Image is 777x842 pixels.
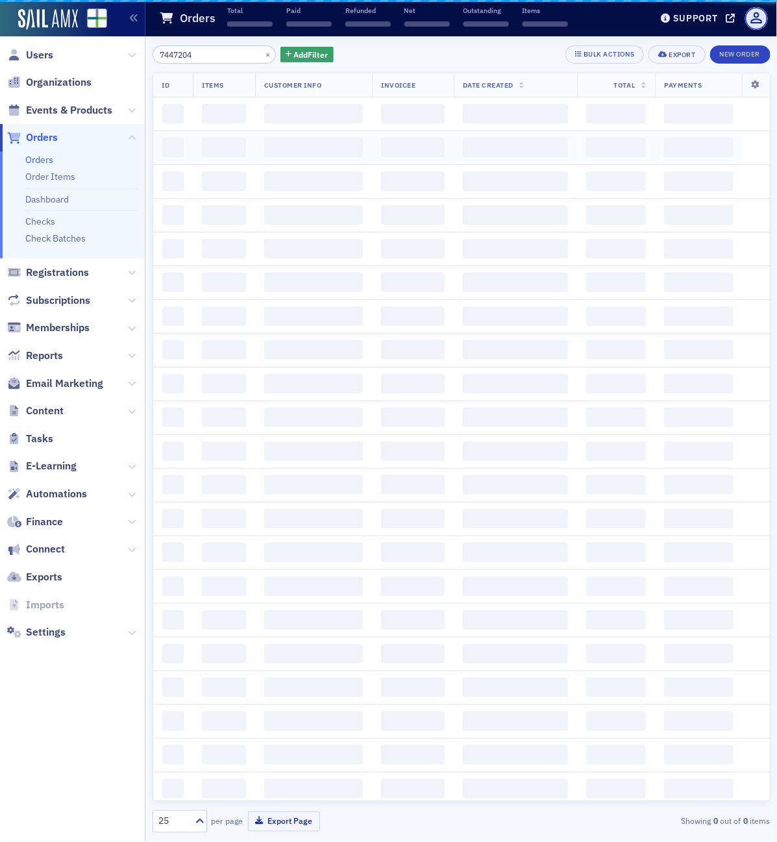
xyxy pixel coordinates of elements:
[381,171,445,191] span: ‌
[664,712,733,731] span: ‌
[463,408,569,427] span: ‌
[463,80,513,90] span: Date Created
[162,80,170,90] span: ID
[463,745,569,765] span: ‌
[586,340,646,360] span: ‌
[664,273,733,292] span: ‌
[202,408,245,427] span: ‌
[202,644,245,663] span: ‌
[26,75,92,90] span: Organizations
[202,712,245,731] span: ‌
[202,80,224,90] span: Items
[586,104,646,123] span: ‌
[664,441,733,461] span: ‌
[153,45,277,64] input: Search…
[202,543,245,562] span: ‌
[26,515,63,529] span: Finance
[381,374,445,393] span: ‌
[162,678,184,697] span: ‌
[248,811,320,832] button: Export Page
[664,576,733,596] span: ‌
[159,815,188,828] div: 25
[26,432,53,446] span: Tasks
[664,745,733,765] span: ‌
[381,543,445,562] span: ‌
[710,47,771,59] a: New Order
[463,475,569,495] span: ‌
[26,598,64,612] span: Imports
[25,232,86,244] a: Check Batches
[25,171,75,182] a: Order Items
[264,610,364,630] span: ‌
[463,239,569,258] span: ‌
[381,644,445,663] span: ‌
[586,138,646,157] span: ‌
[26,130,58,145] span: Orders
[26,570,62,584] span: Exports
[7,75,92,90] a: Organizations
[381,678,445,697] span: ‌
[202,374,245,393] span: ‌
[586,171,646,191] span: ‌
[463,712,569,731] span: ‌
[162,441,184,461] span: ‌
[286,21,332,27] span: ‌
[26,266,89,280] span: Registrations
[7,432,53,446] a: Tasks
[463,509,569,528] span: ‌
[264,306,364,326] span: ‌
[162,408,184,427] span: ‌
[202,441,245,461] span: ‌
[664,171,733,191] span: ‌
[345,21,391,27] span: ‌
[264,374,364,393] span: ‌
[381,509,445,528] span: ‌
[584,51,634,58] div: Bulk Actions
[162,745,184,765] span: ‌
[463,21,509,27] span: ‌
[381,104,445,123] span: ‌
[7,130,58,145] a: Orders
[264,475,364,495] span: ‌
[463,374,569,393] span: ‌
[463,678,569,697] span: ‌
[664,80,702,90] span: Payments
[7,459,77,473] a: E-Learning
[710,45,771,64] button: New Order
[463,205,569,225] span: ‌
[404,21,450,27] span: ‌
[381,779,445,799] span: ‌
[381,306,445,326] span: ‌
[664,509,733,528] span: ‌
[162,374,184,393] span: ‌
[162,644,184,663] span: ‌
[7,103,112,118] a: Events & Products
[586,306,646,326] span: ‌
[381,138,445,157] span: ‌
[202,205,245,225] span: ‌
[162,543,184,562] span: ‌
[463,273,569,292] span: ‌
[162,779,184,799] span: ‌
[745,7,768,30] span: Profile
[162,340,184,360] span: ‌
[286,6,332,15] p: Paid
[202,306,245,326] span: ‌
[381,610,445,630] span: ‌
[463,441,569,461] span: ‌
[664,205,733,225] span: ‌
[463,171,569,191] span: ‌
[381,273,445,292] span: ‌
[673,12,718,24] div: Support
[664,408,733,427] span: ‌
[381,408,445,427] span: ‌
[227,6,273,15] p: Total
[18,9,78,30] img: SailAMX
[162,306,184,326] span: ‌
[264,712,364,731] span: ‌
[664,104,733,123] span: ‌
[381,712,445,731] span: ‌
[162,171,184,191] span: ‌
[664,306,733,326] span: ‌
